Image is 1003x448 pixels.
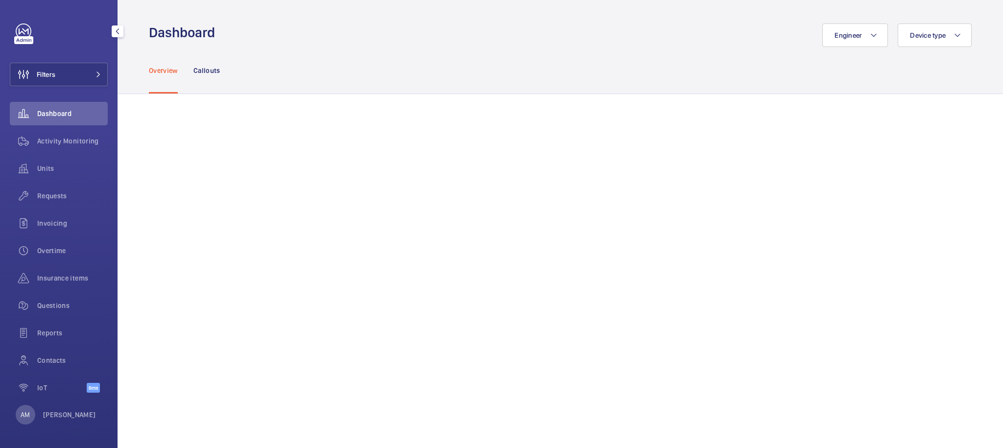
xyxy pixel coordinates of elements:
[37,218,108,228] span: Invoicing
[822,24,888,47] button: Engineer
[37,273,108,283] span: Insurance items
[37,301,108,310] span: Questions
[37,136,108,146] span: Activity Monitoring
[10,63,108,86] button: Filters
[37,109,108,118] span: Dashboard
[37,246,108,256] span: Overtime
[37,355,108,365] span: Contacts
[835,31,862,39] span: Engineer
[898,24,972,47] button: Device type
[193,66,220,75] p: Callouts
[21,410,30,420] p: AM
[149,24,221,42] h1: Dashboard
[37,383,87,393] span: IoT
[43,410,96,420] p: [PERSON_NAME]
[87,383,100,393] span: Beta
[149,66,178,75] p: Overview
[910,31,946,39] span: Device type
[37,70,55,79] span: Filters
[37,328,108,338] span: Reports
[37,191,108,201] span: Requests
[37,164,108,173] span: Units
